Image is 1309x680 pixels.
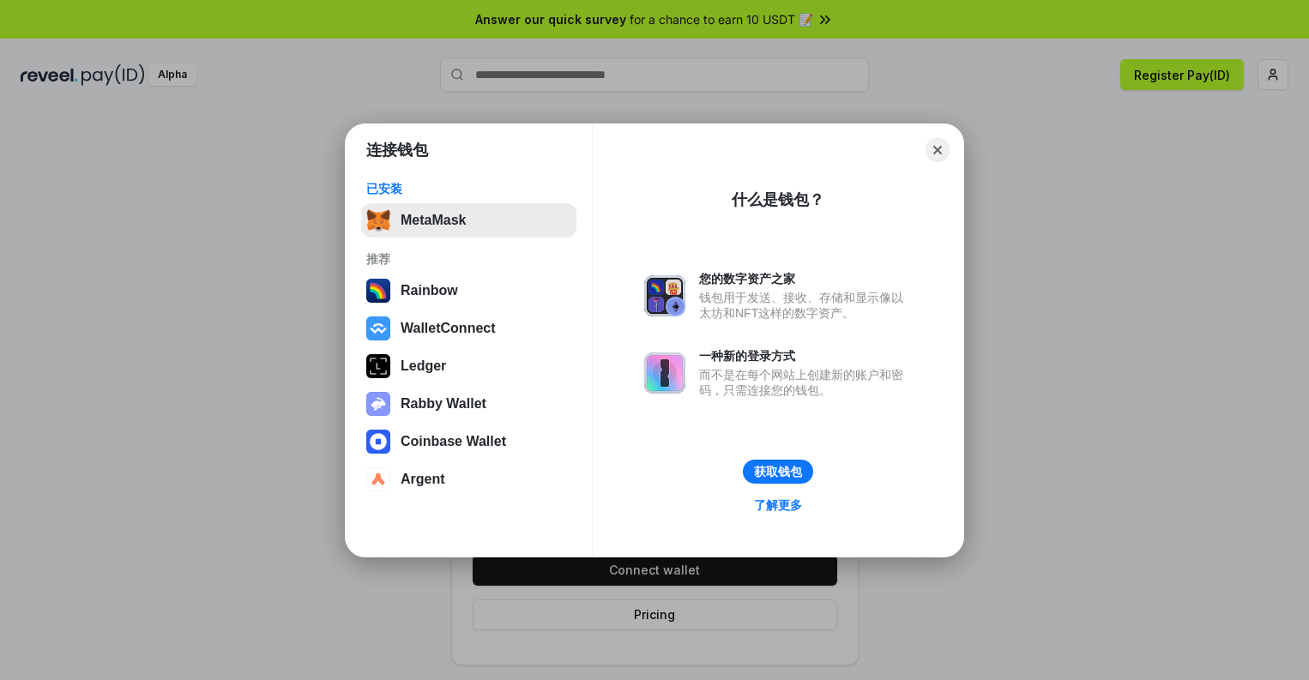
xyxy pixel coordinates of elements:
div: 了解更多 [754,497,802,513]
div: Rabby Wallet [401,396,486,412]
img: svg+xml,%3Csvg%20width%3D%22120%22%20height%3D%22120%22%20viewBox%3D%220%200%20120%20120%22%20fil... [366,279,390,303]
button: 获取钱包 [743,460,813,484]
div: 钱包用于发送、接收、存储和显示像以太坊和NFT这样的数字资产。 [699,290,912,321]
div: 而不是在每个网站上创建新的账户和密码，只需连接您的钱包。 [699,367,912,398]
div: Coinbase Wallet [401,434,506,449]
div: 一种新的登录方式 [699,348,912,364]
img: svg+xml,%3Csvg%20width%3D%2228%22%20height%3D%2228%22%20viewBox%3D%220%200%2028%2028%22%20fill%3D... [366,430,390,454]
h1: 连接钱包 [366,140,428,160]
div: 获取钱包 [754,464,802,479]
div: 什么是钱包？ [732,190,824,210]
button: Rabby Wallet [361,387,576,421]
div: Ledger [401,358,446,374]
button: WalletConnect [361,311,576,346]
div: 推荐 [366,251,571,267]
button: Argent [361,462,576,496]
button: Ledger [361,349,576,383]
a: 了解更多 [744,494,812,516]
div: WalletConnect [401,321,496,336]
div: 已安装 [366,181,571,196]
img: svg+xml,%3Csvg%20width%3D%2228%22%20height%3D%2228%22%20viewBox%3D%220%200%2028%2028%22%20fill%3D... [366,316,390,340]
img: svg+xml,%3Csvg%20xmlns%3D%22http%3A%2F%2Fwww.w3.org%2F2000%2Fsvg%22%20fill%3D%22none%22%20viewBox... [366,392,390,416]
div: Rainbow [401,283,458,298]
img: svg+xml,%3Csvg%20fill%3D%22none%22%20height%3D%2233%22%20viewBox%3D%220%200%2035%2033%22%20width%... [366,208,390,232]
img: svg+xml,%3Csvg%20xmlns%3D%22http%3A%2F%2Fwww.w3.org%2F2000%2Fsvg%22%20fill%3D%22none%22%20viewBox... [644,275,685,316]
button: Coinbase Wallet [361,424,576,459]
button: Close [926,138,950,162]
div: 您的数字资产之家 [699,271,912,286]
img: svg+xml,%3Csvg%20width%3D%2228%22%20height%3D%2228%22%20viewBox%3D%220%200%2028%2028%22%20fill%3D... [366,467,390,491]
div: Argent [401,472,445,487]
button: MetaMask [361,203,576,238]
img: svg+xml,%3Csvg%20xmlns%3D%22http%3A%2F%2Fwww.w3.org%2F2000%2Fsvg%22%20fill%3D%22none%22%20viewBox... [644,352,685,394]
img: svg+xml,%3Csvg%20xmlns%3D%22http%3A%2F%2Fwww.w3.org%2F2000%2Fsvg%22%20width%3D%2228%22%20height%3... [366,354,390,378]
button: Rainbow [361,274,576,308]
div: MetaMask [401,213,466,228]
